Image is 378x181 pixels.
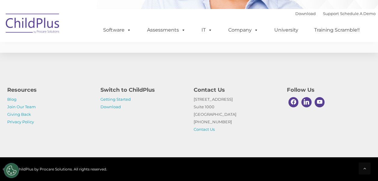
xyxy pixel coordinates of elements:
[287,86,371,94] h4: Follow Us
[300,96,313,109] a: Linkedin
[7,97,17,102] a: Blog
[323,11,339,16] a: Support
[7,112,31,117] a: Giving Back
[100,104,121,109] a: Download
[3,167,107,171] span: © 2025 ChildPlus by Procare Solutions. All rights reserved.
[100,97,131,102] a: Getting Started
[97,24,137,36] a: Software
[340,11,376,16] a: Schedule A Demo
[268,24,304,36] a: University
[308,24,366,36] a: Training Scramble!!
[7,86,91,94] h4: Resources
[194,127,215,132] a: Contact Us
[194,96,278,133] p: [STREET_ADDRESS] Suite 1000 [GEOGRAPHIC_DATA] [PHONE_NUMBER]
[195,24,218,36] a: IT
[3,9,63,39] img: ChildPlus by Procare Solutions
[7,119,34,124] a: Privacy Policy
[280,116,378,181] iframe: Chat Widget
[222,24,264,36] a: Company
[100,86,185,94] h4: Switch to ChildPlus
[194,86,278,94] h4: Contact Us
[287,96,300,109] a: Facebook
[313,96,326,109] a: Youtube
[4,163,19,178] button: Cookies Settings
[141,24,192,36] a: Assessments
[7,104,36,109] a: Join Our Team
[295,11,316,16] a: Download
[295,11,376,16] font: |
